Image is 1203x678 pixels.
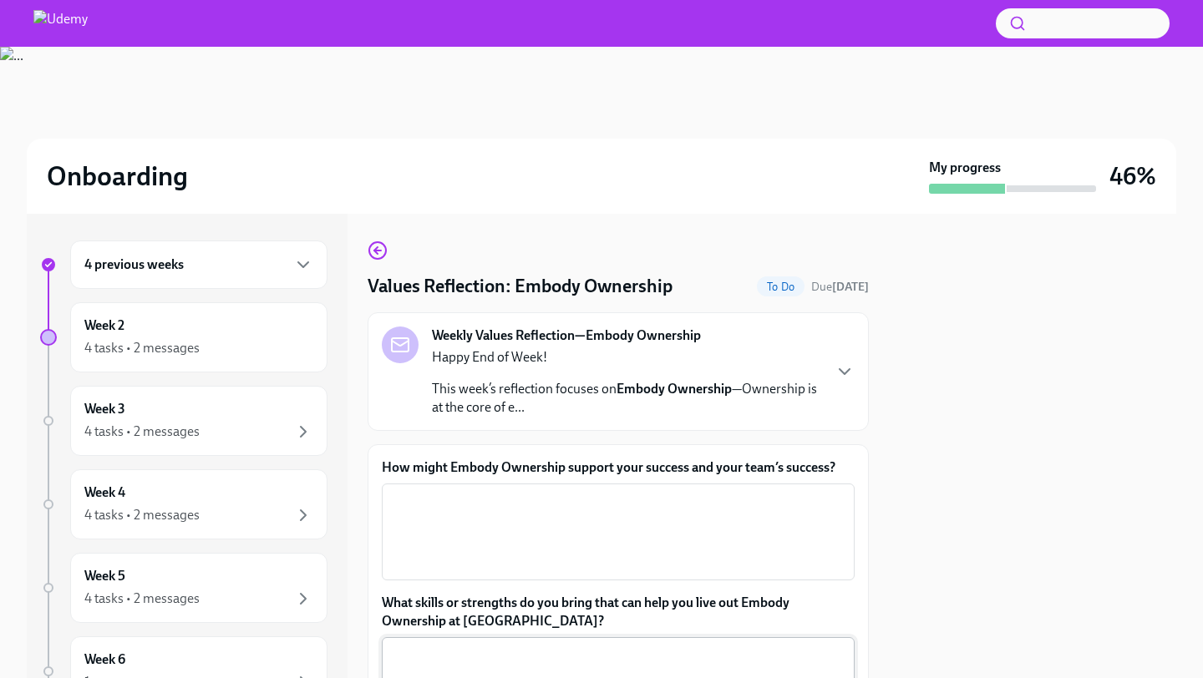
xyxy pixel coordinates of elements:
h6: Week 3 [84,400,125,418]
h6: Week 6 [84,650,125,669]
a: Week 44 tasks • 2 messages [40,469,327,539]
a: Week 24 tasks • 2 messages [40,302,327,372]
strong: Weekly Values Reflection—Embody Ownership [432,326,701,345]
label: What skills or strengths do you bring that can help you live out Embody Ownership at [GEOGRAPHIC_... [382,594,855,630]
div: 4 previous weeks [70,240,327,289]
strong: Embody Ownership [617,381,732,397]
h6: Week 4 [84,483,125,502]
label: How might Embody Ownership support your success and your team’s success? [382,458,855,477]
strong: My progress [929,159,1001,177]
div: 4 tasks • 2 messages [84,422,200,441]
h6: Week 2 [84,316,124,335]
h6: Week 5 [84,567,125,585]
strong: [DATE] [832,280,869,294]
div: 4 tasks • 2 messages [84,506,200,524]
p: This week’s reflection focuses on —Ownership is at the core of e... [432,380,821,417]
p: Happy End of Week! [432,348,821,367]
span: Due [811,280,869,294]
h3: 46% [1109,161,1156,191]
div: 4 tasks • 2 messages [84,589,200,608]
div: 4 tasks • 2 messages [84,339,200,357]
img: Udemy [33,10,88,37]
h6: 4 previous weeks [84,256,184,274]
span: August 25th, 2025 08:00 [811,279,869,295]
h2: Onboarding [47,159,188,193]
h4: Values Reflection: Embody Ownership [368,274,673,299]
span: To Do [757,281,805,293]
a: Week 54 tasks • 2 messages [40,553,327,623]
a: Week 34 tasks • 2 messages [40,386,327,456]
